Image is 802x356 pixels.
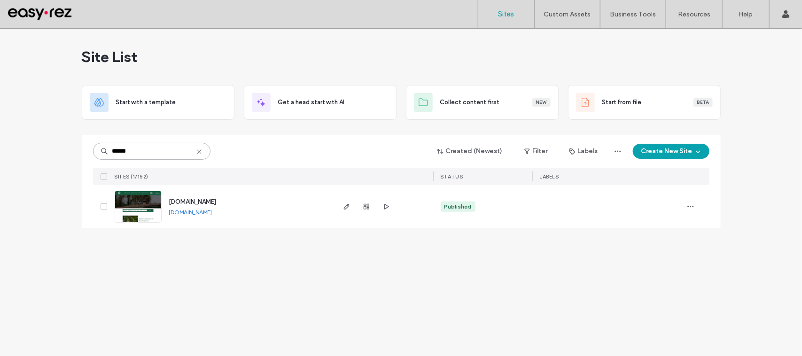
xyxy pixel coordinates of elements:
[610,10,656,18] label: Business Tools
[278,98,345,107] span: Get a head start with AI
[20,7,46,15] span: Ayuda
[441,173,463,180] span: STATUS
[739,10,753,18] label: Help
[568,85,721,120] div: Start from fileBeta
[561,144,607,159] button: Labels
[532,98,551,107] div: New
[169,198,217,205] a: [DOMAIN_NAME]
[244,85,397,120] div: Get a head start with AI
[115,173,149,180] span: SITES (1/152)
[515,144,557,159] button: Filter
[82,85,234,120] div: Start with a template
[633,144,709,159] button: Create New Site
[602,98,642,107] span: Start from file
[444,202,472,211] div: Published
[498,10,514,18] label: Sites
[540,173,559,180] span: LABELS
[406,85,559,120] div: Collect content firstNew
[544,10,591,18] label: Custom Assets
[116,98,176,107] span: Start with a template
[429,144,511,159] button: Created (Newest)
[678,10,710,18] label: Resources
[82,47,138,66] span: Site List
[169,209,212,216] a: [DOMAIN_NAME]
[440,98,500,107] span: Collect content first
[693,98,713,107] div: Beta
